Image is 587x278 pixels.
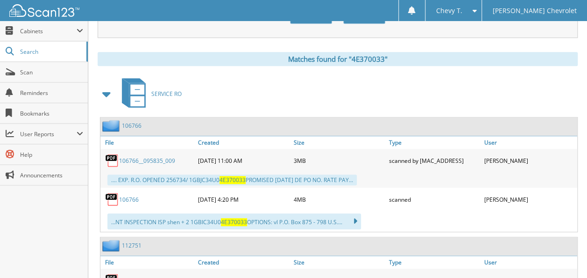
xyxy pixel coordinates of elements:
[291,256,386,269] a: Size
[20,130,77,138] span: User Reports
[387,136,482,149] a: Type
[196,256,291,269] a: Created
[122,241,141,249] a: 112751
[387,151,482,170] div: scanned by [MAC_ADDRESS]
[151,90,182,98] span: SERVICE RO
[482,151,577,170] div: [PERSON_NAME]
[20,48,82,56] span: Search
[291,136,386,149] a: Size
[9,4,79,17] img: scan123-logo-white.svg
[107,175,357,185] div: .... EXP. R.O. OPENED 256734/ 1GBJC34U0 PROMISED [DATE] DE PO NO. RATE PAY...
[20,68,83,76] span: Scan
[119,196,139,204] a: 106766
[387,190,482,209] div: scanned
[20,27,77,35] span: Cabinets
[122,122,141,130] a: 106766
[102,120,122,132] img: folder2.png
[196,190,291,209] div: [DATE] 4:20 PM
[436,8,462,14] span: Chevy T.
[387,256,482,269] a: Type
[100,256,196,269] a: File
[540,233,587,278] iframe: Chat Widget
[291,151,386,170] div: 3MB
[98,52,578,66] div: Matches found for "4E370033"
[105,154,119,168] img: PDF.png
[102,240,122,251] img: folder2.png
[221,218,247,226] span: 4E370033
[196,151,291,170] div: [DATE] 11:00 AM
[492,8,576,14] span: [PERSON_NAME] Chevrolet
[116,75,182,112] a: SERVICE RO
[20,110,83,117] span: Bookmarks
[482,190,577,209] div: [PERSON_NAME]
[100,136,196,149] a: File
[119,157,175,165] a: 106766__095835_009
[482,136,577,149] a: User
[20,89,83,97] span: Reminders
[105,192,119,206] img: PDF.png
[107,213,361,229] div: ...NT INSPECTION ISP shen + 2 1GBIC34U0 OPTIONS: vl P.O. Box 875 - 798 U.S....
[20,171,83,179] span: Announcements
[291,190,386,209] div: 4MB
[482,256,577,269] a: User
[196,136,291,149] a: Created
[20,151,83,159] span: Help
[219,176,246,184] span: 4E370033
